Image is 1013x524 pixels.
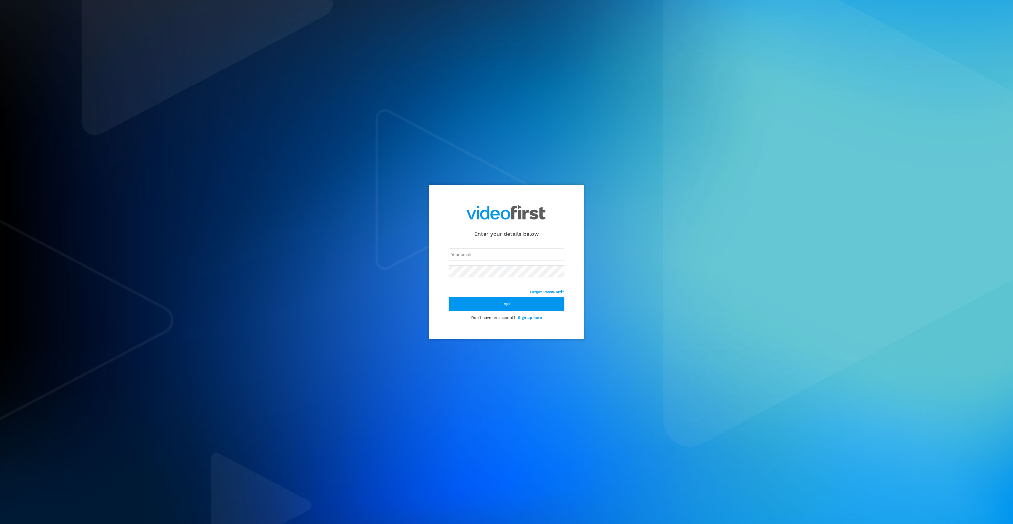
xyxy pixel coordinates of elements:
[518,315,542,320] a: Sign up here
[471,316,542,320] div: Don't have an account?
[474,231,539,237] div: Enter your details below
[449,248,564,260] input: Your email
[501,302,512,306] span: Login
[530,290,564,294] a: Forgot Password?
